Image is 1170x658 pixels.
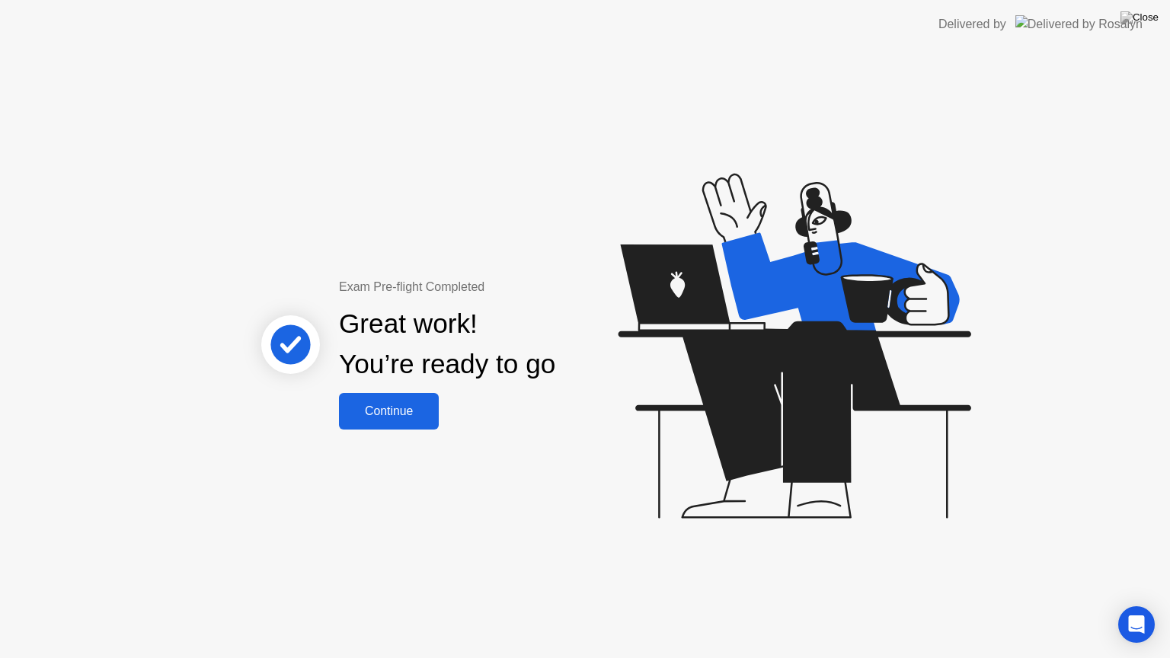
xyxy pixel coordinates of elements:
[339,393,439,430] button: Continue
[339,304,555,385] div: Great work! You’re ready to go
[1118,606,1155,643] div: Open Intercom Messenger
[339,278,654,296] div: Exam Pre-flight Completed
[344,404,434,418] div: Continue
[1015,15,1143,33] img: Delivered by Rosalyn
[938,15,1006,34] div: Delivered by
[1120,11,1159,24] img: Close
